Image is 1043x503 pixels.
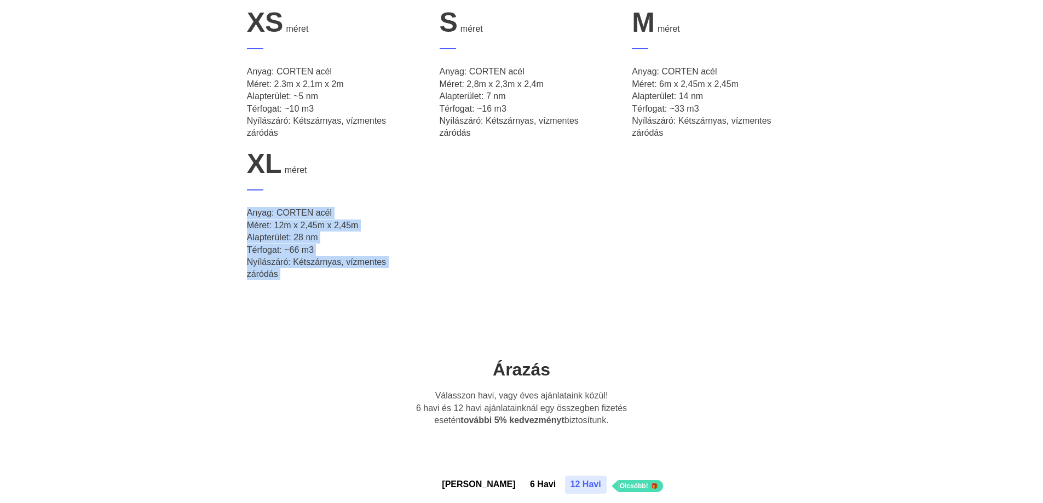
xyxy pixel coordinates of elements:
[460,24,483,33] span: méret
[440,7,604,39] div: S
[565,476,607,493] button: 12 Havi
[247,148,411,180] div: XL
[436,476,521,493] button: [PERSON_NAME]
[247,66,411,139] p: Anyag: CORTEN acél Méret: 2.3m x 2,1m x 2m Alapterület: ~5 nm Térfogat: ~10 m3 Nyílászáró: Kétszá...
[632,7,796,39] div: M
[247,7,411,39] div: XS
[379,359,664,381] h2: Árazás
[525,476,561,493] button: 6 Havi
[658,24,680,33] span: méret
[620,482,648,490] span: Olcsóbb!
[285,165,307,175] span: méret
[286,24,308,33] span: méret
[460,415,564,425] b: további 5% kedvezményt
[651,483,658,489] img: Emoji Gift PNG
[440,66,604,139] p: Anyag: CORTEN acél Méret: 2,8m x 2,3m x 2,4m Alapterület: 7 nm Térfogat: ~16 m3 Nyílászáró: Kétsz...
[632,66,796,139] p: Anyag: CORTEN acél Méret: 6m x 2,45m x 2,45m Alapterület: 14 nm Térfogat: ~33 m3 Nyílászáró: Kéts...
[408,390,636,426] p: Válasszon havi, vagy éves ajánlataink közül! 6 havi és 12 havi ajánlatainknál egy összegben fizet...
[247,207,411,280] p: Anyag: CORTEN acél Méret: 12m x 2,45m x 2,45m Alapterület: 28 nm Térfogat: ~66 m3 Nyílászáró: Két...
